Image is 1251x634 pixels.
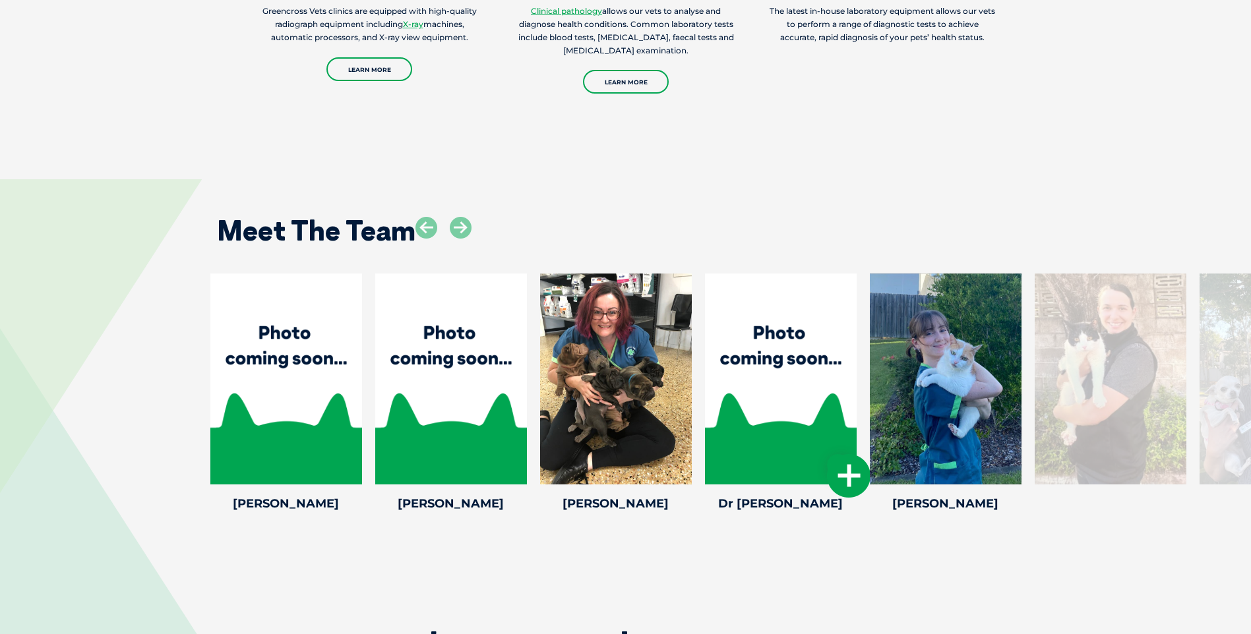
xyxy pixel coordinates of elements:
p: The latest in-house laboratory equipment allows our vets to perform a range of diagnostic tests t... [770,5,996,44]
p: Greencross Vets clinics are equipped with high-quality radiograph equipment including machines, a... [257,5,483,44]
p: allows our vets to analyse and diagnose health conditions. Common laboratory tests include blood ... [513,5,739,57]
h2: Meet The Team [217,217,415,245]
a: Learn More [583,70,669,94]
h4: [PERSON_NAME] [870,498,1022,509]
a: Clinical pathology [531,6,602,16]
h4: Dr [PERSON_NAME] [705,498,857,509]
h4: [PERSON_NAME] [540,498,692,509]
h4: [PERSON_NAME] [375,498,527,509]
a: Learn More [326,57,412,81]
a: X-ray [403,19,423,29]
h4: [PERSON_NAME] [210,498,362,509]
